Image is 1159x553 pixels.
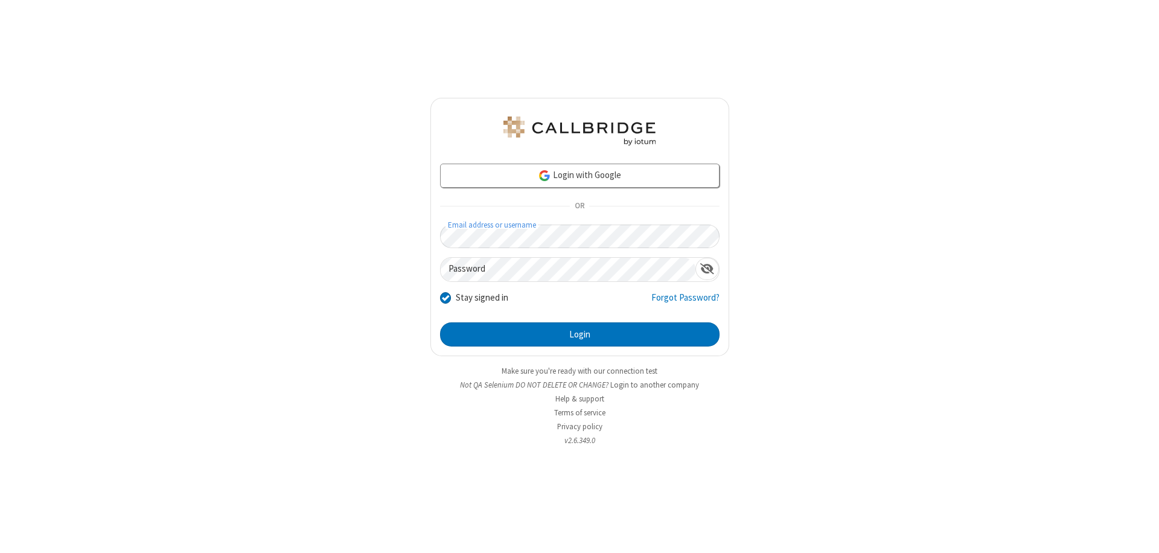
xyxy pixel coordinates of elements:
li: v2.6.349.0 [430,435,729,446]
input: Password [441,258,695,281]
img: QA Selenium DO NOT DELETE OR CHANGE [501,117,658,145]
a: Privacy policy [557,421,602,432]
a: Login with Google [440,164,720,188]
div: Show password [695,258,719,280]
a: Forgot Password? [651,291,720,314]
a: Make sure you're ready with our connection test [502,366,657,376]
button: Login to another company [610,379,699,391]
li: Not QA Selenium DO NOT DELETE OR CHANGE? [430,379,729,391]
a: Help & support [555,394,604,404]
img: google-icon.png [538,169,551,182]
input: Email address or username [440,225,720,248]
button: Login [440,322,720,347]
a: Terms of service [554,408,605,418]
span: OR [570,198,589,215]
label: Stay signed in [456,291,508,305]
